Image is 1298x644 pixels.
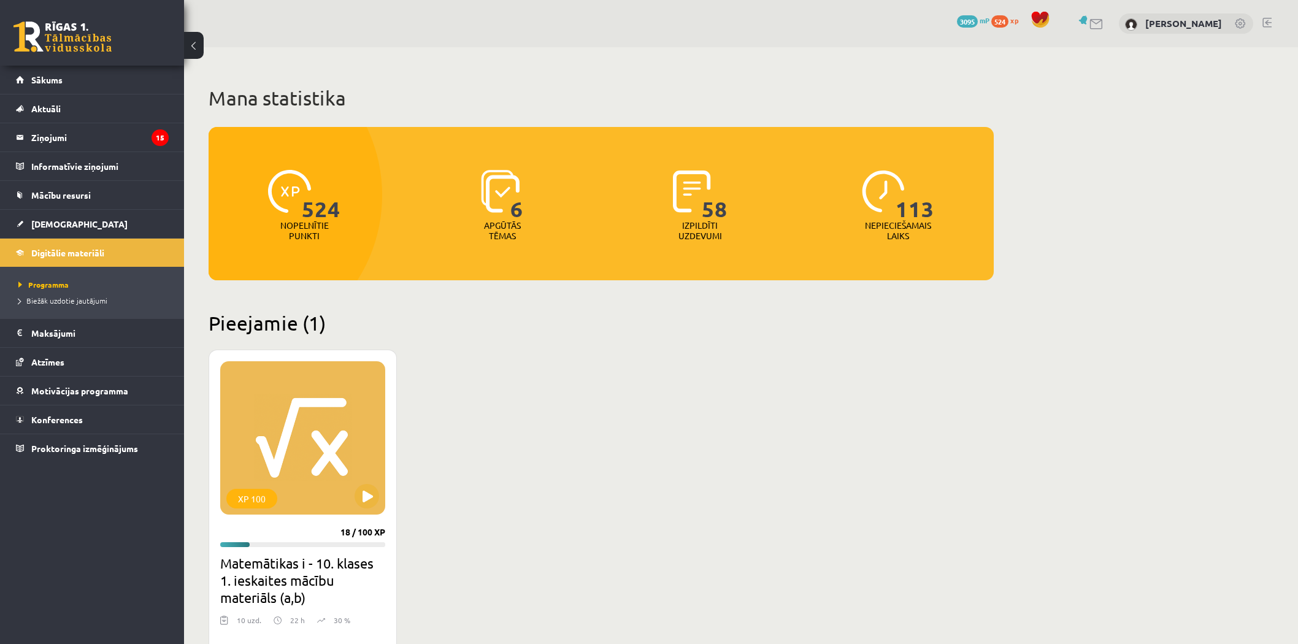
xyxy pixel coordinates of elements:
a: [DEMOGRAPHIC_DATA] [16,210,169,238]
a: Proktoringa izmēģinājums [16,434,169,462]
a: Informatīvie ziņojumi [16,152,169,180]
span: xp [1010,15,1018,25]
span: 3095 [957,15,978,28]
a: Biežāk uzdotie jautājumi [18,295,172,306]
a: 3095 mP [957,15,989,25]
a: Ziņojumi15 [16,123,169,151]
a: 524 xp [991,15,1024,25]
a: Aktuāli [16,94,169,123]
a: Atzīmes [16,348,169,376]
span: 113 [896,170,934,220]
span: Digitālie materiāli [31,247,104,258]
p: 30 % [334,615,350,626]
span: Proktoringa izmēģinājums [31,443,138,454]
a: Digitālie materiāli [16,239,169,267]
span: [DEMOGRAPHIC_DATA] [31,218,128,229]
span: 524 [991,15,1008,28]
p: 22 h [290,615,305,626]
legend: Ziņojumi [31,123,169,151]
a: Mācību resursi [16,181,169,209]
p: Nopelnītie punkti [280,220,329,241]
img: icon-learned-topics-4a711ccc23c960034f471b6e78daf4a3bad4a20eaf4de84257b87e66633f6470.svg [481,170,520,213]
span: mP [980,15,989,25]
span: Sākums [31,74,63,85]
a: Programma [18,279,172,290]
a: Motivācijas programma [16,377,169,405]
img: icon-completed-tasks-ad58ae20a441b2904462921112bc710f1caf180af7a3daa7317a5a94f2d26646.svg [673,170,711,213]
span: Biežāk uzdotie jautājumi [18,296,107,305]
h2: Pieejamie (1) [209,311,994,335]
span: Aktuāli [31,103,61,114]
h1: Mana statistika [209,86,994,110]
div: 10 uzd. [237,615,261,633]
img: icon-clock-7be60019b62300814b6bd22b8e044499b485619524d84068768e800edab66f18.svg [862,170,905,213]
div: XP 100 [226,489,277,508]
a: Sākums [16,66,169,94]
span: Motivācijas programma [31,385,128,396]
span: 524 [302,170,340,220]
legend: Informatīvie ziņojumi [31,152,169,180]
a: [PERSON_NAME] [1145,17,1222,29]
a: Maksājumi [16,319,169,347]
span: 58 [702,170,728,220]
legend: Maksājumi [31,319,169,347]
span: 6 [510,170,523,220]
span: Mācību resursi [31,190,91,201]
span: Atzīmes [31,356,64,367]
p: Izpildīti uzdevumi [676,220,724,241]
h2: Matemātikas i - 10. klases 1. ieskaites mācību materiāls (a,b) [220,554,385,606]
i: 15 [152,129,169,146]
a: Konferences [16,405,169,434]
span: Programma [18,280,69,289]
p: Apgūtās tēmas [478,220,526,241]
img: icon-xp-0682a9bc20223a9ccc6f5883a126b849a74cddfe5390d2b41b4391c66f2066e7.svg [268,170,311,213]
p: Nepieciešamais laiks [865,220,931,241]
span: Konferences [31,414,83,425]
img: Agnese Krūmiņa [1125,18,1137,31]
a: Rīgas 1. Tālmācības vidusskola [13,21,112,52]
